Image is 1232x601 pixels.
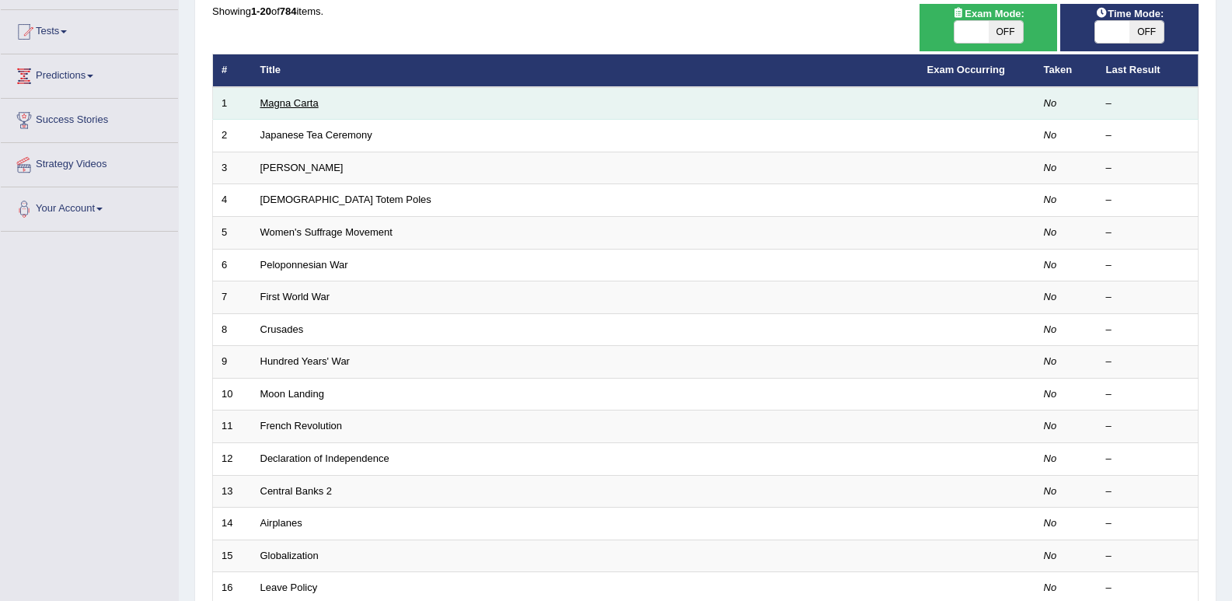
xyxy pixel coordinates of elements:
[1044,582,1057,593] em: No
[213,281,252,314] td: 7
[1044,194,1057,205] em: No
[1106,128,1190,143] div: –
[920,4,1058,51] div: Show exams occurring in exams
[260,259,348,271] a: Peloponnesian War
[1106,452,1190,466] div: –
[1044,291,1057,302] em: No
[213,120,252,152] td: 2
[1044,97,1057,109] em: No
[1106,161,1190,176] div: –
[1,54,178,93] a: Predictions
[260,550,319,561] a: Globalization
[1044,485,1057,497] em: No
[1106,419,1190,434] div: –
[1129,21,1164,43] span: OFF
[1,99,178,138] a: Success Stories
[1,187,178,226] a: Your Account
[260,485,333,497] a: Central Banks 2
[1106,581,1190,596] div: –
[260,323,304,335] a: Crusades
[1106,193,1190,208] div: –
[260,355,350,367] a: Hundred Years' War
[927,64,1005,75] a: Exam Occurring
[1106,355,1190,369] div: –
[213,442,252,475] td: 12
[1044,452,1057,464] em: No
[260,291,330,302] a: First World War
[212,4,1199,19] div: Showing of items.
[213,217,252,250] td: 5
[213,249,252,281] td: 6
[1106,516,1190,531] div: –
[213,411,252,443] td: 11
[1106,387,1190,402] div: –
[1044,259,1057,271] em: No
[1089,5,1170,22] span: Time Mode:
[260,420,343,432] a: French Revolution
[1044,550,1057,561] em: No
[213,152,252,184] td: 3
[213,540,252,572] td: 15
[1106,96,1190,111] div: –
[1106,258,1190,273] div: –
[1,10,178,49] a: Tests
[251,5,271,17] b: 1-20
[946,5,1030,22] span: Exam Mode:
[1044,355,1057,367] em: No
[1,143,178,182] a: Strategy Videos
[1044,323,1057,335] em: No
[260,226,393,238] a: Women's Suffrage Movement
[1106,225,1190,240] div: –
[1106,323,1190,337] div: –
[213,378,252,411] td: 10
[1098,54,1199,87] th: Last Result
[213,346,252,379] td: 9
[213,54,252,87] th: #
[1035,54,1098,87] th: Taken
[213,184,252,217] td: 4
[260,194,431,205] a: [DEMOGRAPHIC_DATA] Totem Poles
[1044,517,1057,529] em: No
[260,97,319,109] a: Magna Carta
[260,582,318,593] a: Leave Policy
[213,475,252,508] td: 13
[1106,549,1190,564] div: –
[213,87,252,120] td: 1
[1044,129,1057,141] em: No
[1044,226,1057,238] em: No
[1044,162,1057,173] em: No
[260,129,372,141] a: Japanese Tea Ceremony
[260,517,302,529] a: Airplanes
[260,388,324,400] a: Moon Landing
[252,54,919,87] th: Title
[260,162,344,173] a: [PERSON_NAME]
[213,313,252,346] td: 8
[213,508,252,540] td: 14
[280,5,297,17] b: 784
[260,452,389,464] a: Declaration of Independence
[1106,290,1190,305] div: –
[1044,388,1057,400] em: No
[989,21,1023,43] span: OFF
[1044,420,1057,432] em: No
[1106,484,1190,499] div: –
